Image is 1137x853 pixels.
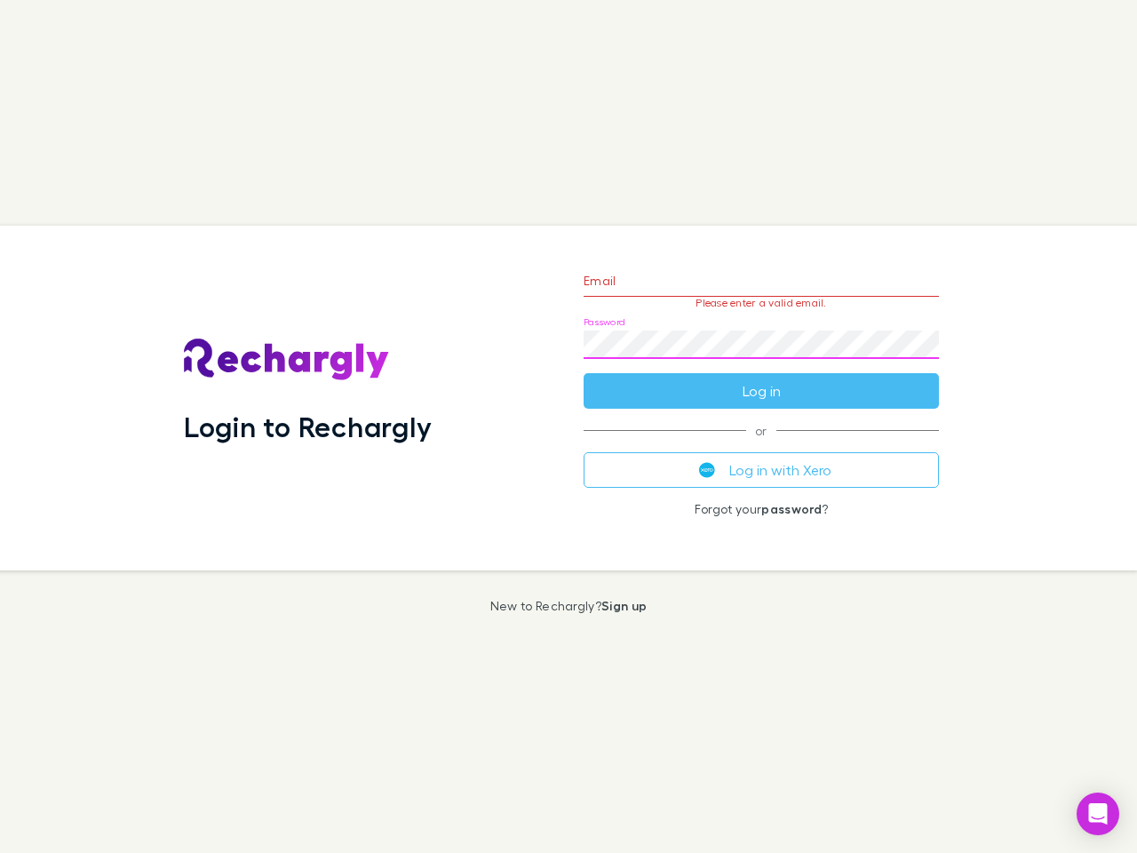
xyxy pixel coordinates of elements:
[601,598,647,613] a: Sign up
[584,373,939,409] button: Log in
[490,599,648,613] p: New to Rechargly?
[699,462,715,478] img: Xero's logo
[584,502,939,516] p: Forgot your ?
[184,410,432,443] h1: Login to Rechargly
[1077,793,1119,835] div: Open Intercom Messenger
[184,339,390,381] img: Rechargly's Logo
[584,297,939,309] p: Please enter a valid email.
[761,501,822,516] a: password
[584,430,939,431] span: or
[584,315,625,329] label: Password
[584,452,939,488] button: Log in with Xero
